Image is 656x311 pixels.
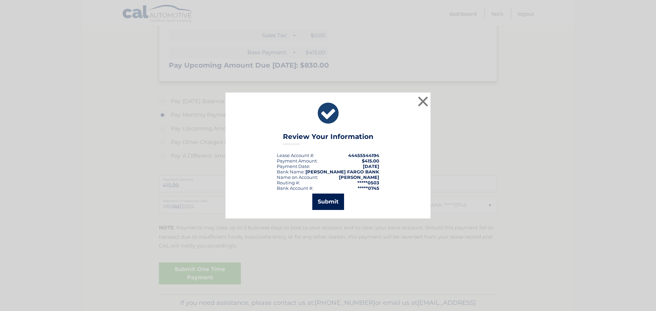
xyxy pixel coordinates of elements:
strong: [PERSON_NAME] FARGO BANK [305,169,379,174]
h3: Review Your Information [283,132,373,144]
div: Lease Account #: [277,153,314,158]
span: Payment Date [277,164,309,169]
strong: [PERSON_NAME] [339,174,379,180]
div: Payment Amount: [277,158,318,164]
span: $415.00 [362,158,379,164]
button: × [416,95,430,108]
div: Name on Account: [277,174,318,180]
span: [DATE] [363,164,379,169]
div: Bank Account #: [277,185,313,191]
strong: 44455544194 [348,153,379,158]
div: : [277,164,310,169]
button: Submit [312,194,344,210]
div: Routing #: [277,180,300,185]
div: Bank Name: [277,169,305,174]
